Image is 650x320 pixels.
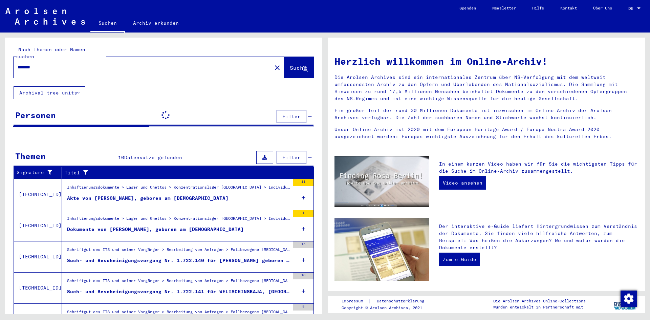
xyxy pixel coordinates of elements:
img: eguide.jpg [334,218,429,281]
p: Die Arolsen Archives Online-Collections [493,298,586,304]
div: Inhaftierungsdokumente > Lager und Ghettos > Konzentrationslager [GEOGRAPHIC_DATA] > Individuelle... [67,184,290,194]
mat-icon: close [273,64,281,72]
div: Akte von [PERSON_NAME], geboren am [DEMOGRAPHIC_DATA] [67,195,229,202]
div: Schriftgut des ITS und seiner Vorgänger > Bearbeitung von Anfragen > Fallbezogene [MEDICAL_DATA] ... [67,278,290,287]
span: 10 [118,154,124,161]
div: Such- und Bescheinigungsvorgang Nr. 1.722.140 für [PERSON_NAME] geboren [DEMOGRAPHIC_DATA] [67,257,290,264]
img: yv_logo.png [612,296,638,313]
button: Suche [284,57,314,78]
a: Video ansehen [439,176,486,190]
div: Titel [65,169,297,176]
div: Such- und Bescheinigungsvorgang Nr. 1.722.141 für WELISCHINSKAJA, [GEOGRAPHIC_DATA] geboren [DEMO... [67,288,290,295]
span: Datensätze gefunden [124,154,182,161]
div: Personen [15,109,56,121]
span: Suche [290,64,307,71]
div: Signature [17,167,62,178]
button: Filter [277,151,306,164]
div: 11 [293,179,313,186]
a: Datenschutzerklärung [371,298,432,305]
button: Archival tree units [14,86,85,99]
div: 10 [293,273,313,279]
a: Impressum [342,298,368,305]
p: Die Arolsen Archives sind ein internationales Zentrum über NS-Verfolgung mit dem weltweit umfasse... [334,74,638,102]
div: Dokumente von [PERSON_NAME], geboren am [DEMOGRAPHIC_DATA] [67,226,244,233]
a: Archiv erkunden [125,15,187,31]
a: Suchen [90,15,125,33]
p: Copyright © Arolsen Archives, 2021 [342,305,432,311]
div: 15 [293,241,313,248]
div: | [342,298,432,305]
div: Themen [15,150,46,162]
img: Arolsen_neg.svg [5,8,85,25]
td: [TECHNICAL_ID] [14,179,62,210]
mat-label: Nach Themen oder Namen suchen [16,46,85,60]
div: 1 [293,210,313,217]
h1: Herzlich willkommen im Online-Archiv! [334,54,638,68]
a: Zum e-Guide [439,253,480,266]
span: DE [628,6,636,11]
td: [TECHNICAL_ID] [14,272,62,303]
td: [TECHNICAL_ID] [14,210,62,241]
button: Filter [277,110,306,123]
span: Filter [282,154,301,161]
div: Signature [17,169,53,176]
div: Schriftgut des ITS und seiner Vorgänger > Bearbeitung von Anfragen > Fallbezogene [MEDICAL_DATA] ... [67,247,290,256]
button: Clear [270,61,284,74]
p: In einem kurzen Video haben wir für Sie die wichtigsten Tipps für die Suche im Online-Archiv zusa... [439,161,638,175]
td: [TECHNICAL_ID] [14,241,62,272]
div: 8 [293,304,313,311]
img: Zustimmung ändern [621,291,637,307]
p: Der interaktive e-Guide liefert Hintergrundwissen zum Verständnis der Dokumente. Sie finden viele... [439,223,638,251]
span: Filter [282,113,301,120]
div: Inhaftierungsdokumente > Lager und Ghettos > Konzentrationslager [GEOGRAPHIC_DATA] > Individuelle... [67,215,290,225]
p: Ein großer Teil der rund 30 Millionen Dokumente ist inzwischen im Online-Archiv der Arolsen Archi... [334,107,638,121]
p: Unser Online-Archiv ist 2020 mit dem European Heritage Award / Europa Nostra Award 2020 ausgezeic... [334,126,638,140]
p: wurden entwickelt in Partnerschaft mit [493,304,586,310]
img: video.jpg [334,156,429,207]
div: Titel [65,167,305,178]
div: Schriftgut des ITS und seiner Vorgänger > Bearbeitung von Anfragen > Fallbezogene [MEDICAL_DATA] ... [67,309,290,318]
